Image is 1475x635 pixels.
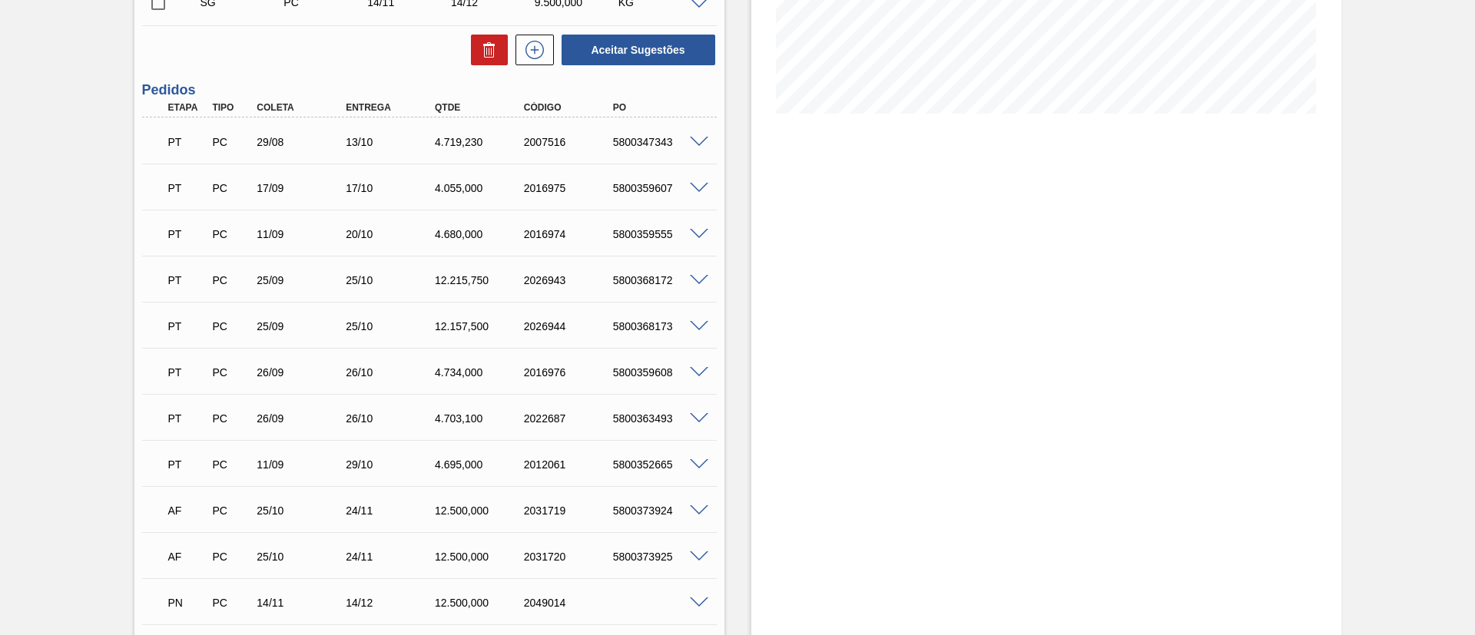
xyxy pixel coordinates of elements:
[164,217,210,251] div: Pedido em Trânsito
[164,309,210,343] div: Pedido em Trânsito
[164,125,210,159] div: Pedido em Trânsito
[431,102,531,113] div: Qtde
[168,320,207,332] p: PT
[609,504,709,517] div: 5800373924
[208,102,254,113] div: Tipo
[208,136,254,148] div: Pedido de Compra
[208,320,254,332] div: Pedido de Compra
[342,320,442,332] div: 25/10/2025
[168,504,207,517] p: AF
[164,402,210,435] div: Pedido em Trânsito
[342,228,442,240] div: 20/10/2025
[168,366,207,379] p: PT
[342,136,442,148] div: 13/10/2025
[253,182,353,194] div: 17/09/2025
[609,182,709,194] div: 5800359607
[520,102,620,113] div: Código
[609,458,709,471] div: 5800352665
[253,228,353,240] div: 11/09/2025
[520,504,620,517] div: 2031719
[168,597,207,609] p: PN
[520,136,620,148] div: 2007516
[208,182,254,194] div: Pedido de Compra
[208,366,254,379] div: Pedido de Compra
[342,366,442,379] div: 26/10/2025
[609,366,709,379] div: 5800359608
[253,366,353,379] div: 26/09/2025
[554,33,717,67] div: Aceitar Sugestões
[508,35,554,65] div: Nova sugestão
[168,274,207,286] p: PT
[164,448,210,481] div: Pedido em Trânsito
[142,82,717,98] h3: Pedidos
[431,274,531,286] div: 12.215,750
[253,274,353,286] div: 25/09/2025
[342,102,442,113] div: Entrega
[431,458,531,471] div: 4.695,000
[164,356,210,389] div: Pedido em Trânsito
[164,171,210,205] div: Pedido em Trânsito
[168,458,207,471] p: PT
[562,35,715,65] button: Aceitar Sugestões
[342,412,442,425] div: 26/10/2025
[168,551,207,563] p: AF
[463,35,508,65] div: Excluir Sugestões
[520,182,620,194] div: 2016975
[253,412,353,425] div: 26/09/2025
[208,551,254,563] div: Pedido de Compra
[609,274,709,286] div: 5800368172
[164,102,210,113] div: Etapa
[164,540,210,574] div: Aguardando Faturamento
[431,182,531,194] div: 4.055,000
[431,597,531,609] div: 12.500,000
[520,228,620,240] div: 2016974
[520,458,620,471] div: 2012061
[609,551,709,563] div: 5800373925
[342,551,442,563] div: 24/11/2025
[609,228,709,240] div: 5800359555
[253,597,353,609] div: 14/11/2025
[168,182,207,194] p: PT
[208,504,254,517] div: Pedido de Compra
[609,412,709,425] div: 5800363493
[253,504,353,517] div: 25/10/2025
[208,597,254,609] div: Pedido de Compra
[520,274,620,286] div: 2026943
[609,136,709,148] div: 5800347343
[520,320,620,332] div: 2026944
[208,274,254,286] div: Pedido de Compra
[431,136,531,148] div: 4.719,230
[520,597,620,609] div: 2049014
[609,102,709,113] div: PO
[520,551,620,563] div: 2031720
[520,412,620,425] div: 2022687
[168,412,207,425] p: PT
[609,320,709,332] div: 5800368173
[168,228,207,240] p: PT
[164,586,210,620] div: Pedido em Negociação
[431,320,531,332] div: 12.157,500
[208,228,254,240] div: Pedido de Compra
[342,274,442,286] div: 25/10/2025
[342,182,442,194] div: 17/10/2025
[253,551,353,563] div: 25/10/2025
[164,494,210,528] div: Aguardando Faturamento
[253,102,353,113] div: Coleta
[431,366,531,379] div: 4.734,000
[431,504,531,517] div: 12.500,000
[208,458,254,471] div: Pedido de Compra
[342,597,442,609] div: 14/12/2025
[253,458,353,471] div: 11/09/2025
[520,366,620,379] div: 2016976
[208,412,254,425] div: Pedido de Compra
[342,458,442,471] div: 29/10/2025
[253,136,353,148] div: 29/08/2025
[164,263,210,297] div: Pedido em Trânsito
[431,412,531,425] div: 4.703,100
[431,551,531,563] div: 12.500,000
[253,320,353,332] div: 25/09/2025
[168,136,207,148] p: PT
[431,228,531,240] div: 4.680,000
[342,504,442,517] div: 24/11/2025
